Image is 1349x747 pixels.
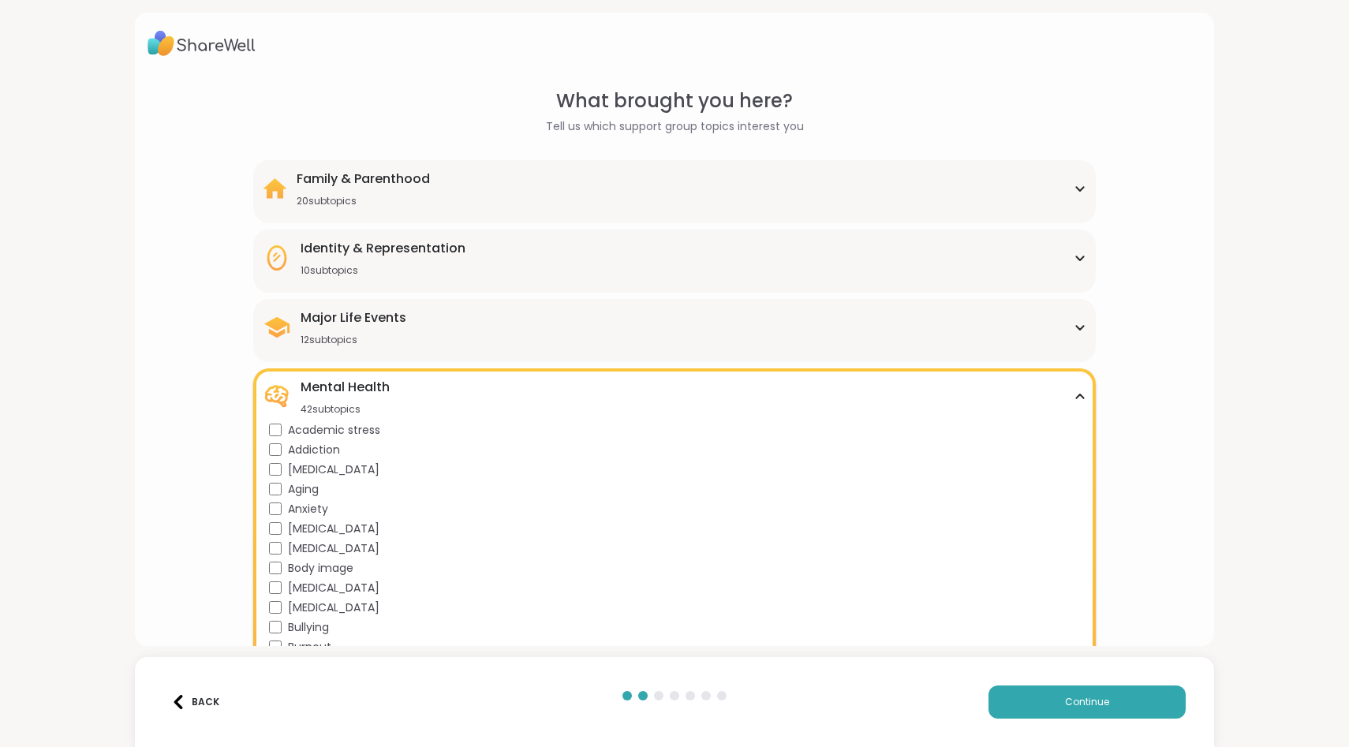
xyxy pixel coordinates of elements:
span: Continue [1065,695,1109,709]
div: 10 subtopics [301,264,465,277]
span: [MEDICAL_DATA] [288,540,379,557]
span: [MEDICAL_DATA] [288,461,379,478]
div: 42 subtopics [301,403,390,416]
div: 12 subtopics [301,334,406,346]
img: ShareWell Logo [148,25,256,62]
span: Tell us which support group topics interest you [546,118,804,135]
span: [MEDICAL_DATA] [288,599,379,616]
span: Aging [288,481,319,498]
button: Continue [988,685,1186,719]
button: Back [163,685,226,719]
div: Mental Health [301,378,390,397]
span: Burnout [288,639,331,655]
span: Academic stress [288,422,380,439]
div: Major Life Events [301,308,406,327]
span: Addiction [288,442,340,458]
div: Back [171,695,219,709]
div: 20 subtopics [297,195,430,207]
span: [MEDICAL_DATA] [288,521,379,537]
span: [MEDICAL_DATA] [288,580,379,596]
span: Body image [288,560,353,577]
span: Bullying [288,619,329,636]
span: What brought you here? [556,87,793,115]
span: Anxiety [288,501,328,517]
div: Family & Parenthood [297,170,430,189]
div: Identity & Representation [301,239,465,258]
